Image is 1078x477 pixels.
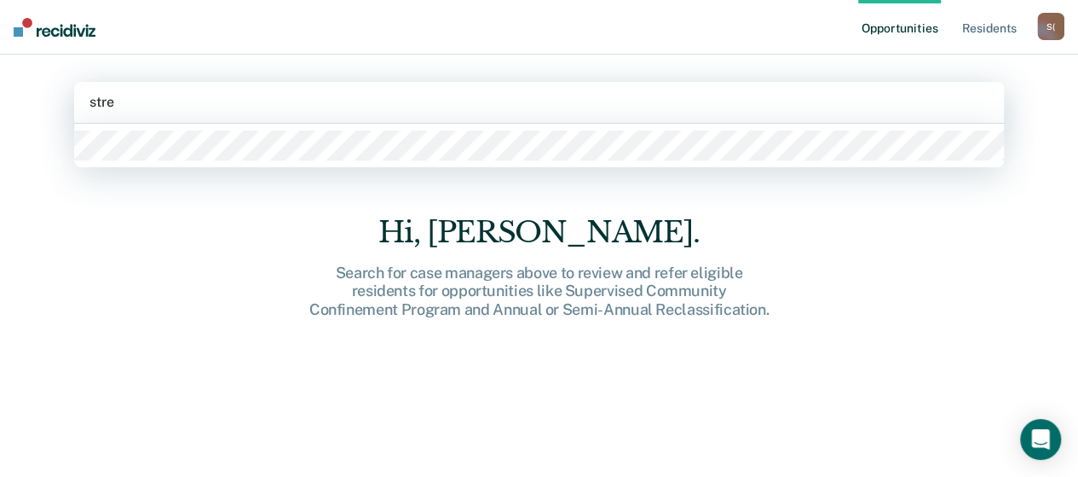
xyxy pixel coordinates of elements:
div: S ( [1037,13,1064,40]
div: Hi, [PERSON_NAME]. [267,215,812,250]
div: Search for case managers above to review and refer eligible residents for opportunities like Supe... [267,264,812,319]
div: Open Intercom Messenger [1020,419,1061,460]
img: Recidiviz [14,18,95,37]
button: S( [1037,13,1064,40]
